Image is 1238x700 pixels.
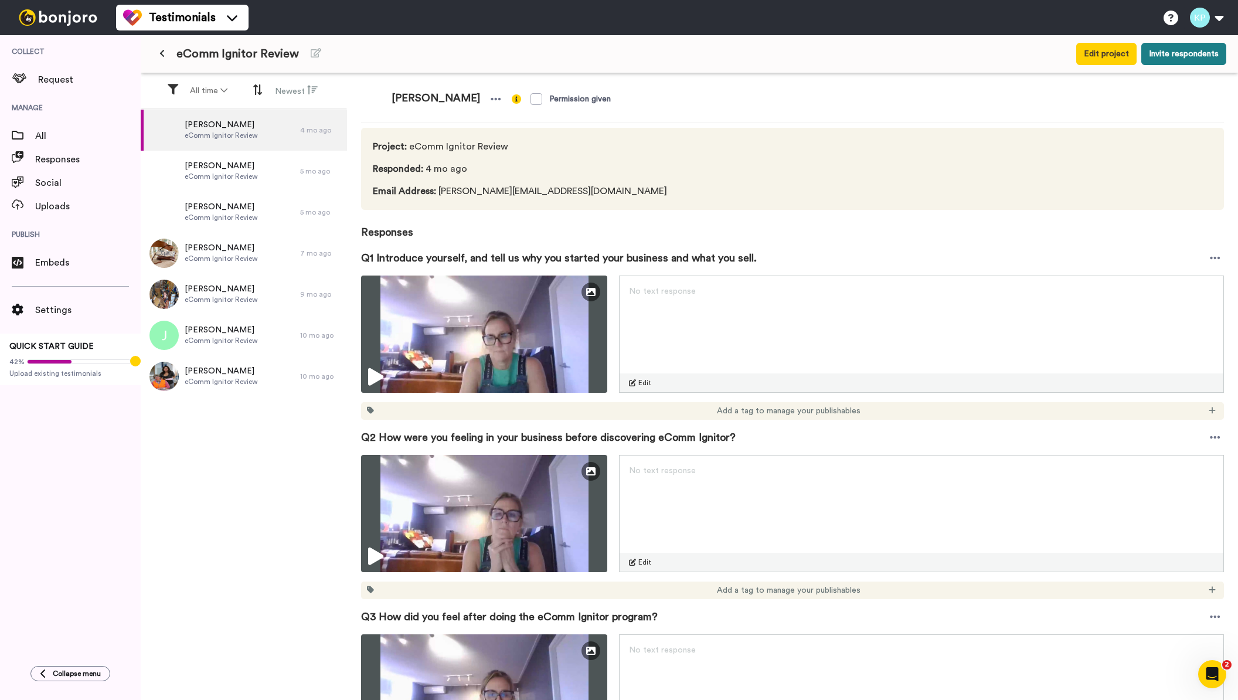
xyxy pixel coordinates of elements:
[183,80,234,101] button: All time
[373,186,436,196] span: Email Address :
[149,362,179,391] img: 285ac4d9-cde4-4395-9b0a-532b1d0bf470.jpeg
[35,256,141,270] span: Embeds
[717,405,861,417] span: Add a tag to manage your publishables
[300,166,341,176] div: 5 mo ago
[141,151,347,192] a: [PERSON_NAME]eComm Ignitor Review5 mo ago
[361,429,736,446] span: Q2 How were you feeling in your business before discovering eComm Ignitor?
[141,110,347,151] a: [PERSON_NAME]eComm Ignitor Review4 mo ago
[300,331,341,340] div: 10 mo ago
[268,80,325,102] button: Newest
[185,324,258,336] span: [PERSON_NAME]
[9,369,131,378] span: Upload existing testimonials
[385,87,487,111] span: [PERSON_NAME]
[629,287,696,295] span: No text response
[9,357,25,366] span: 42%
[629,646,696,654] span: No text response
[1076,43,1137,65] button: Edit project
[300,372,341,381] div: 10 mo ago
[9,342,94,351] span: QUICK START GUIDE
[35,152,141,166] span: Responses
[373,162,667,176] span: 4 mo ago
[1141,43,1226,65] button: Invite respondents
[185,242,258,254] span: [PERSON_NAME]
[30,666,110,681] button: Collapse menu
[361,455,607,572] img: dfcace6e-2670-4dc4-bb57-72c47447bcb2-thumbnail_full-1744669782.jpg
[149,157,179,186] img: e39a51ed-73c3-4aa2-8189-5987f5cb59c9.jpeg
[149,239,179,268] img: 5c720924-4018-43d4-a08e-a6c423c71ea5.jpeg
[549,93,611,105] div: Permission given
[149,115,179,145] img: e39a51ed-73c3-4aa2-8189-5987f5cb59c9.jpeg
[141,192,347,233] a: [PERSON_NAME]eComm Ignitor Review5 mo ago
[629,467,696,475] span: No text response
[176,46,299,62] span: eComm Ignitor Review
[185,119,258,131] span: [PERSON_NAME]
[638,378,651,388] span: Edit
[149,198,179,227] img: e39a51ed-73c3-4aa2-8189-5987f5cb59c9.jpeg
[185,283,258,295] span: [PERSON_NAME]
[35,129,141,143] span: All
[35,176,141,190] span: Social
[638,558,651,567] span: Edit
[123,8,142,27] img: tm-color.svg
[300,125,341,135] div: 4 mo ago
[149,321,179,350] img: j.png
[35,199,141,213] span: Uploads
[1198,660,1226,688] iframe: Intercom live chat
[373,164,423,174] span: Responded :
[35,303,141,317] span: Settings
[361,87,385,111] img: e39a51ed-73c3-4aa2-8189-5987f5cb59c9.jpeg
[373,142,407,151] span: Project :
[1222,660,1232,670] span: 2
[185,295,258,304] span: eComm Ignitor Review
[361,210,1224,240] span: Responses
[185,172,258,181] span: eComm Ignitor Review
[185,201,258,213] span: [PERSON_NAME]
[717,585,861,596] span: Add a tag to manage your publishables
[38,73,141,87] span: Request
[373,184,667,198] span: [PERSON_NAME][EMAIL_ADDRESS][DOMAIN_NAME]
[300,290,341,299] div: 9 mo ago
[185,336,258,345] span: eComm Ignitor Review
[53,669,101,678] span: Collapse menu
[141,274,347,315] a: [PERSON_NAME]eComm Ignitor Review9 mo ago
[512,94,521,104] img: info-yellow.svg
[300,208,341,217] div: 5 mo ago
[361,276,607,393] img: 32946ded-6b6e-4523-9b62-46efe29c3341-thumbnail_full-1744669682.jpg
[185,377,258,386] span: eComm Ignitor Review
[141,233,347,274] a: [PERSON_NAME]eComm Ignitor Review7 mo ago
[361,250,757,266] span: Q1 Introduce yourself, and tell us why you started your business and what you sell.
[185,365,258,377] span: [PERSON_NAME]
[14,9,102,26] img: bj-logo-header-white.svg
[141,356,347,397] a: [PERSON_NAME]eComm Ignitor Review10 mo ago
[141,315,347,356] a: [PERSON_NAME]eComm Ignitor Review10 mo ago
[149,280,179,309] img: 9d85ba1c-b7f4-4fd8-87c9-a3d63753de5a.jpeg
[185,160,258,172] span: [PERSON_NAME]
[373,140,667,154] span: eComm Ignitor Review
[300,249,341,258] div: 7 mo ago
[149,9,216,26] span: Testimonials
[185,213,258,222] span: eComm Ignitor Review
[185,254,258,263] span: eComm Ignitor Review
[185,131,258,140] span: eComm Ignitor Review
[130,356,141,366] div: Tooltip anchor
[361,609,658,625] span: Q3 How did you feel after doing the eComm Ignitor program?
